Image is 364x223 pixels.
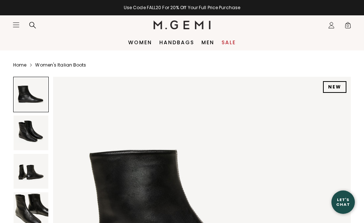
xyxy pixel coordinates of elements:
img: The Una Bootie [14,154,48,189]
a: Handbags [159,39,194,45]
img: The Una Bootie [14,116,48,150]
button: Open site menu [12,21,20,29]
span: 0 [344,23,352,30]
div: NEW [323,81,346,93]
img: M.Gemi [153,20,211,29]
a: Men [201,39,214,45]
a: Home [13,62,26,68]
a: Women [128,39,152,45]
a: Sale [222,39,236,45]
div: Let's Chat [331,197,355,207]
a: Women's Italian Boots [35,62,86,68]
